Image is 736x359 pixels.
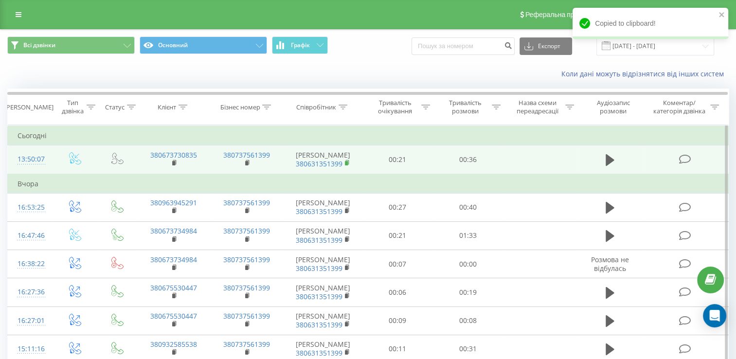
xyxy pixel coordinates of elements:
[150,340,197,349] a: 380932585538
[105,103,125,111] div: Статус
[520,37,572,55] button: Експорт
[284,193,362,221] td: [PERSON_NAME]
[284,306,362,335] td: [PERSON_NAME]
[284,145,362,174] td: [PERSON_NAME]
[432,278,503,306] td: 00:19
[18,226,43,245] div: 16:47:46
[150,283,197,292] a: 380675530447
[284,278,362,306] td: [PERSON_NAME]
[651,99,708,115] div: Коментар/категорія дзвінка
[718,11,725,20] button: close
[525,11,597,18] span: Реферальна програма
[412,37,515,55] input: Пошук за номером
[8,174,729,194] td: Вчора
[150,255,197,264] a: 380673734984
[18,340,43,359] div: 15:11:16
[7,36,135,54] button: Всі дзвінки
[432,193,503,221] td: 00:40
[362,145,433,174] td: 00:21
[223,226,270,235] a: 380737561399
[362,221,433,250] td: 00:21
[223,255,270,264] a: 380737561399
[296,348,342,358] a: 380631351399
[432,221,503,250] td: 01:33
[573,8,728,39] div: Copied to clipboard!
[150,226,197,235] a: 380673734984
[362,193,433,221] td: 00:27
[371,99,419,115] div: Тривалість очікування
[441,99,489,115] div: Тривалість розмови
[362,278,433,306] td: 00:06
[585,99,642,115] div: Аудіозапис розмови
[272,36,328,54] button: Графік
[18,283,43,302] div: 16:27:36
[140,36,267,54] button: Основний
[591,255,629,273] span: Розмова не відбулась
[223,198,270,207] a: 380737561399
[150,311,197,321] a: 380675530447
[703,304,726,327] div: Open Intercom Messenger
[296,103,336,111] div: Співробітник
[512,99,563,115] div: Назва схеми переадресації
[158,103,176,111] div: Клієнт
[432,250,503,278] td: 00:00
[432,145,503,174] td: 00:36
[4,103,54,111] div: [PERSON_NAME]
[223,340,270,349] a: 380737561399
[284,250,362,278] td: [PERSON_NAME]
[284,221,362,250] td: [PERSON_NAME]
[23,41,55,49] span: Всі дзвінки
[296,235,342,245] a: 380631351399
[150,150,197,160] a: 380673730835
[223,150,270,160] a: 380737561399
[362,306,433,335] td: 00:09
[296,320,342,329] a: 380631351399
[18,198,43,217] div: 16:53:25
[223,283,270,292] a: 380737561399
[296,292,342,301] a: 380631351399
[18,150,43,169] div: 13:50:07
[223,311,270,321] a: 380737561399
[150,198,197,207] a: 380963945291
[362,250,433,278] td: 00:07
[18,254,43,273] div: 16:38:22
[561,69,729,78] a: Коли дані можуть відрізнятися вiд інших систем
[8,126,729,145] td: Сьогодні
[18,311,43,330] div: 16:27:01
[432,306,503,335] td: 00:08
[291,42,310,49] span: Графік
[296,264,342,273] a: 380631351399
[220,103,260,111] div: Бізнес номер
[61,99,84,115] div: Тип дзвінка
[296,159,342,168] a: 380631351399
[296,207,342,216] a: 380631351399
